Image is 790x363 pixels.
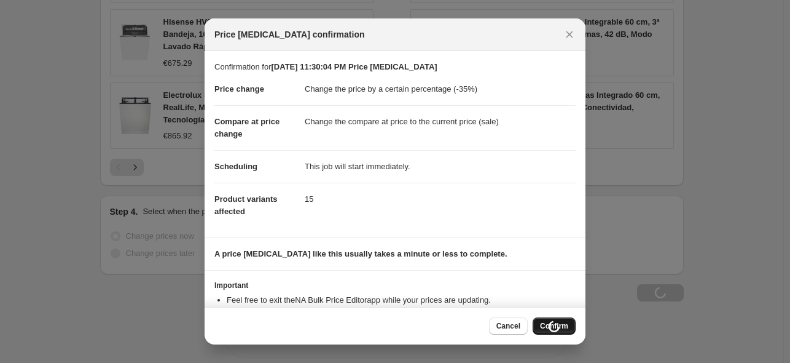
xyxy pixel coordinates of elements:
b: A price [MEDICAL_DATA] like this usually takes a minute or less to complete. [214,249,507,258]
span: Price [MEDICAL_DATA] confirmation [214,28,365,41]
dd: 15 [305,183,576,215]
span: Compare at price change [214,117,280,138]
dd: Change the compare at price to the current price (sale) [305,105,576,138]
dd: This job will start immediately. [305,150,576,183]
h3: Important [214,281,576,290]
span: Scheduling [214,162,257,171]
b: [DATE] 11:30:04 PM Price [MEDICAL_DATA] [271,62,437,71]
span: Product variants affected [214,194,278,216]
button: Cancel [489,317,528,335]
p: Confirmation for [214,61,576,73]
span: Price change [214,84,264,94]
span: Cancel [496,321,520,331]
li: Feel free to exit the NA Bulk Price Editor app while your prices are updating. [227,294,576,306]
button: Close [561,26,578,43]
dd: Change the price by a certain percentage (-35%) [305,73,576,105]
